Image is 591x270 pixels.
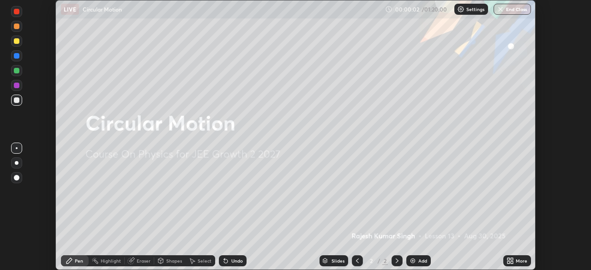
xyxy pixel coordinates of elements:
[409,257,416,264] img: add-slide-button
[137,258,151,263] div: Eraser
[382,257,388,265] div: 2
[166,258,182,263] div: Shapes
[231,258,243,263] div: Undo
[75,258,83,263] div: Pen
[83,6,122,13] p: Circular Motion
[367,258,376,264] div: 2
[332,258,344,263] div: Slides
[64,6,76,13] p: LIVE
[466,7,484,12] p: Settings
[198,258,211,263] div: Select
[516,258,527,263] div: More
[497,6,504,13] img: end-class-cross
[101,258,121,263] div: Highlight
[418,258,427,263] div: Add
[378,258,380,264] div: /
[494,4,531,15] button: End Class
[457,6,464,13] img: class-settings-icons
